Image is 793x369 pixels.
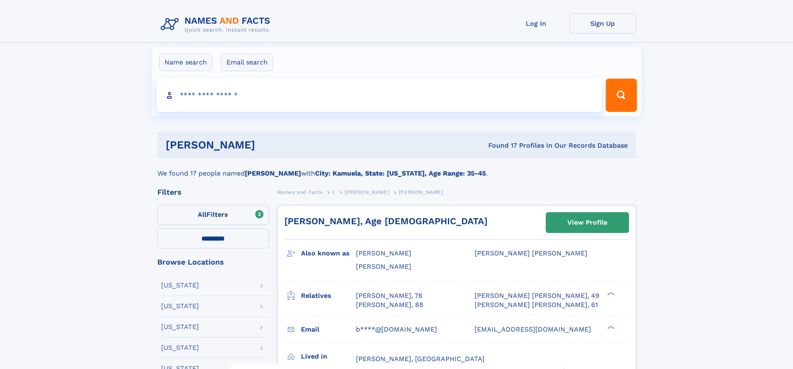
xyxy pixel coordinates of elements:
[567,213,607,232] div: View Profile
[475,291,599,300] a: [PERSON_NAME] [PERSON_NAME], 49
[161,282,199,289] div: [US_STATE]
[356,355,485,363] span: [PERSON_NAME], [GEOGRAPHIC_DATA]
[356,300,423,310] a: [PERSON_NAME], 88
[277,187,323,197] a: Names and Facts
[198,211,206,218] span: All
[569,13,636,34] a: Sign Up
[157,258,269,266] div: Browse Locations
[372,141,628,150] div: Found 17 Profiles In Our Records Database
[161,344,199,351] div: [US_STATE]
[503,13,569,34] a: Log In
[301,349,356,364] h3: Lived in
[332,189,336,195] span: L
[245,169,301,177] b: [PERSON_NAME]
[605,324,615,330] div: ❯
[315,169,486,177] b: City: Kamuela, State: [US_STATE], Age Range: 35-45
[301,246,356,260] h3: Also known as
[301,322,356,337] h3: Email
[605,291,615,296] div: ❯
[399,189,443,195] span: [PERSON_NAME]
[157,79,602,112] input: search input
[159,54,212,71] label: Name search
[157,158,636,178] div: We found 17 people named with .
[157,205,269,225] label: Filters
[356,249,411,257] span: [PERSON_NAME]
[332,187,336,197] a: L
[157,13,277,36] img: Logo Names and Facts
[161,303,199,310] div: [US_STATE]
[161,324,199,330] div: [US_STATE]
[356,263,411,270] span: [PERSON_NAME]
[157,188,269,196] div: Filters
[546,213,629,233] a: View Profile
[166,140,372,150] h1: [PERSON_NAME]
[345,187,389,197] a: [PERSON_NAME]
[606,79,636,112] button: Search Button
[356,291,423,300] a: [PERSON_NAME], 76
[475,249,587,257] span: [PERSON_NAME] [PERSON_NAME]
[221,54,273,71] label: Email search
[301,289,356,303] h3: Relatives
[284,216,487,226] a: [PERSON_NAME], Age [DEMOGRAPHIC_DATA]
[475,300,598,310] a: [PERSON_NAME] [PERSON_NAME], 61
[345,189,389,195] span: [PERSON_NAME]
[475,325,591,333] span: [EMAIL_ADDRESS][DOMAIN_NAME]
